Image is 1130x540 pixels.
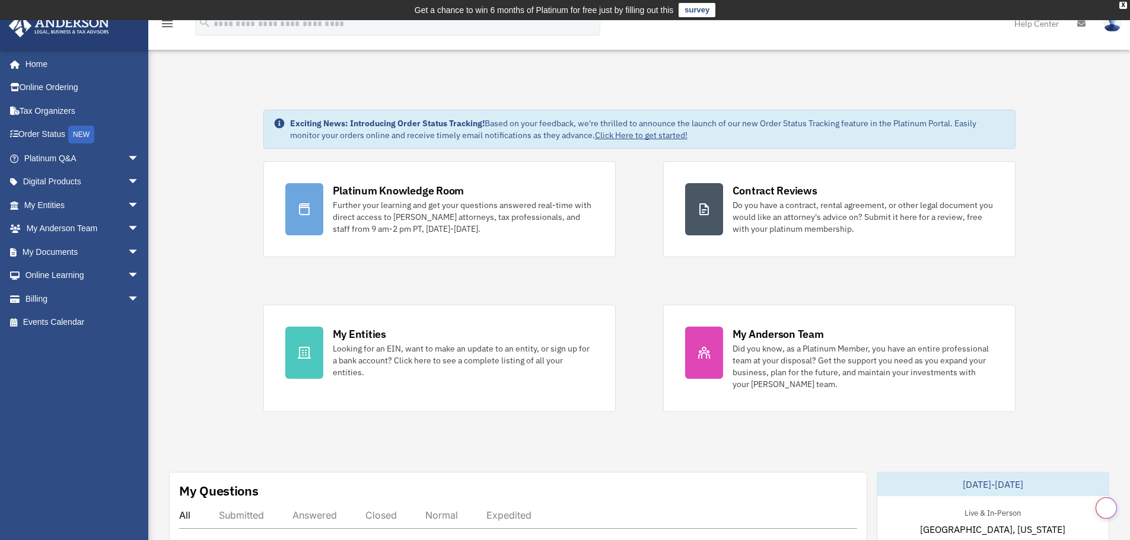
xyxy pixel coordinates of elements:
[128,240,151,264] span: arrow_drop_down
[733,327,824,341] div: My Anderson Team
[733,199,994,235] div: Do you have a contract, rental agreement, or other legal document you would like an attorney's ad...
[663,161,1016,257] a: Contract Reviews Do you have a contract, rental agreement, or other legal document you would like...
[8,146,157,170] a: Platinum Q&Aarrow_drop_down
[8,287,157,311] a: Billingarrow_drop_down
[663,305,1016,412] a: My Anderson Team Did you know, as a Platinum Member, you have an entire professional team at your...
[5,14,113,37] img: Anderson Advisors Platinum Portal
[415,3,674,17] div: Get a chance to win 6 months of Platinum for free just by filling out this
[128,264,151,288] span: arrow_drop_down
[8,76,157,100] a: Online Ordering
[365,509,397,521] div: Closed
[8,170,157,194] a: Digital Productsarrow_drop_down
[733,183,817,198] div: Contract Reviews
[955,506,1030,518] div: Live & In-Person
[179,509,190,521] div: All
[679,3,715,17] a: survey
[733,343,994,390] div: Did you know, as a Platinum Member, you have an entire professional team at your disposal? Get th...
[292,509,337,521] div: Answered
[8,311,157,334] a: Events Calendar
[333,343,594,378] div: Looking for an EIN, want to make an update to an entity, or sign up for a bank account? Click her...
[1103,15,1121,32] img: User Pic
[8,99,157,123] a: Tax Organizers
[219,509,264,521] div: Submitted
[179,482,259,500] div: My Questions
[160,17,174,31] i: menu
[128,193,151,218] span: arrow_drop_down
[128,217,151,241] span: arrow_drop_down
[128,287,151,311] span: arrow_drop_down
[333,327,386,341] div: My Entities
[263,161,616,257] a: Platinum Knowledge Room Further your learning and get your questions answered real-time with dire...
[8,123,157,147] a: Order StatusNEW
[333,199,594,235] div: Further your learning and get your questions answered real-time with direct access to [PERSON_NAM...
[8,264,157,287] a: Online Learningarrow_drop_down
[877,472,1109,496] div: [DATE]-[DATE]
[486,509,531,521] div: Expedited
[290,117,1005,141] div: Based on your feedback, we're thrilled to announce the launch of our new Order Status Tracking fe...
[290,118,485,129] strong: Exciting News: Introducing Order Status Tracking!
[333,183,464,198] div: Platinum Knowledge Room
[8,240,157,264] a: My Documentsarrow_drop_down
[198,16,211,29] i: search
[920,522,1065,536] span: [GEOGRAPHIC_DATA], [US_STATE]
[128,146,151,171] span: arrow_drop_down
[68,126,94,143] div: NEW
[160,21,174,31] a: menu
[263,305,616,412] a: My Entities Looking for an EIN, want to make an update to an entity, or sign up for a bank accoun...
[1119,2,1127,9] div: close
[8,193,157,217] a: My Entitiesarrow_drop_down
[8,52,151,76] a: Home
[425,509,458,521] div: Normal
[128,170,151,194] span: arrow_drop_down
[595,130,687,140] a: Click Here to get started!
[8,217,157,241] a: My Anderson Teamarrow_drop_down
